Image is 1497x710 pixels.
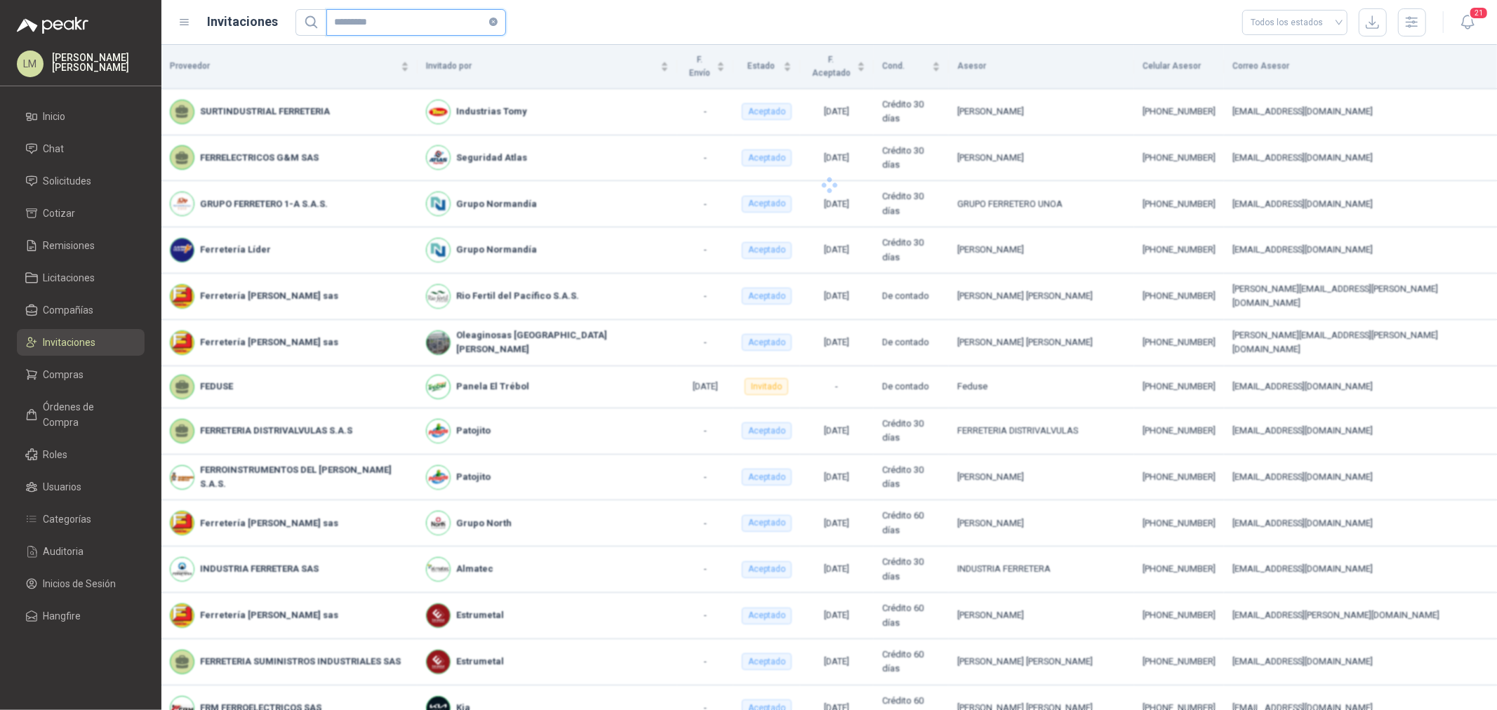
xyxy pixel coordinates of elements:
a: Hangfire [17,603,145,629]
span: Cotizar [44,206,76,221]
a: Remisiones [17,232,145,259]
a: Categorías [17,506,145,532]
a: Inicios de Sesión [17,570,145,597]
a: Solicitudes [17,168,145,194]
p: [PERSON_NAME] [PERSON_NAME] [52,53,145,72]
a: Compras [17,361,145,388]
span: Inicios de Sesión [44,576,117,591]
span: Órdenes de Compra [44,399,131,430]
span: Inicio [44,109,66,124]
div: LM [17,51,44,77]
a: Roles [17,441,145,468]
a: Cotizar [17,200,145,227]
a: Licitaciones [17,264,145,291]
span: Roles [44,447,68,462]
span: Compañías [44,302,94,318]
span: close-circle [489,18,498,26]
h1: Invitaciones [208,12,279,32]
img: Logo peakr [17,17,88,34]
span: Categorías [44,511,92,527]
span: 21 [1469,6,1489,20]
span: Licitaciones [44,270,95,286]
span: Usuarios [44,479,82,495]
button: 21 [1455,10,1480,35]
a: Chat [17,135,145,162]
span: Solicitudes [44,173,92,189]
span: close-circle [489,15,498,29]
span: Remisiones [44,238,95,253]
a: Órdenes de Compra [17,394,145,436]
span: Hangfire [44,608,81,624]
span: Auditoria [44,544,84,559]
a: Invitaciones [17,329,145,356]
a: Usuarios [17,474,145,500]
span: Chat [44,141,65,156]
span: Invitaciones [44,335,96,350]
a: Compañías [17,297,145,323]
a: Auditoria [17,538,145,565]
a: Inicio [17,103,145,130]
span: Compras [44,367,84,382]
